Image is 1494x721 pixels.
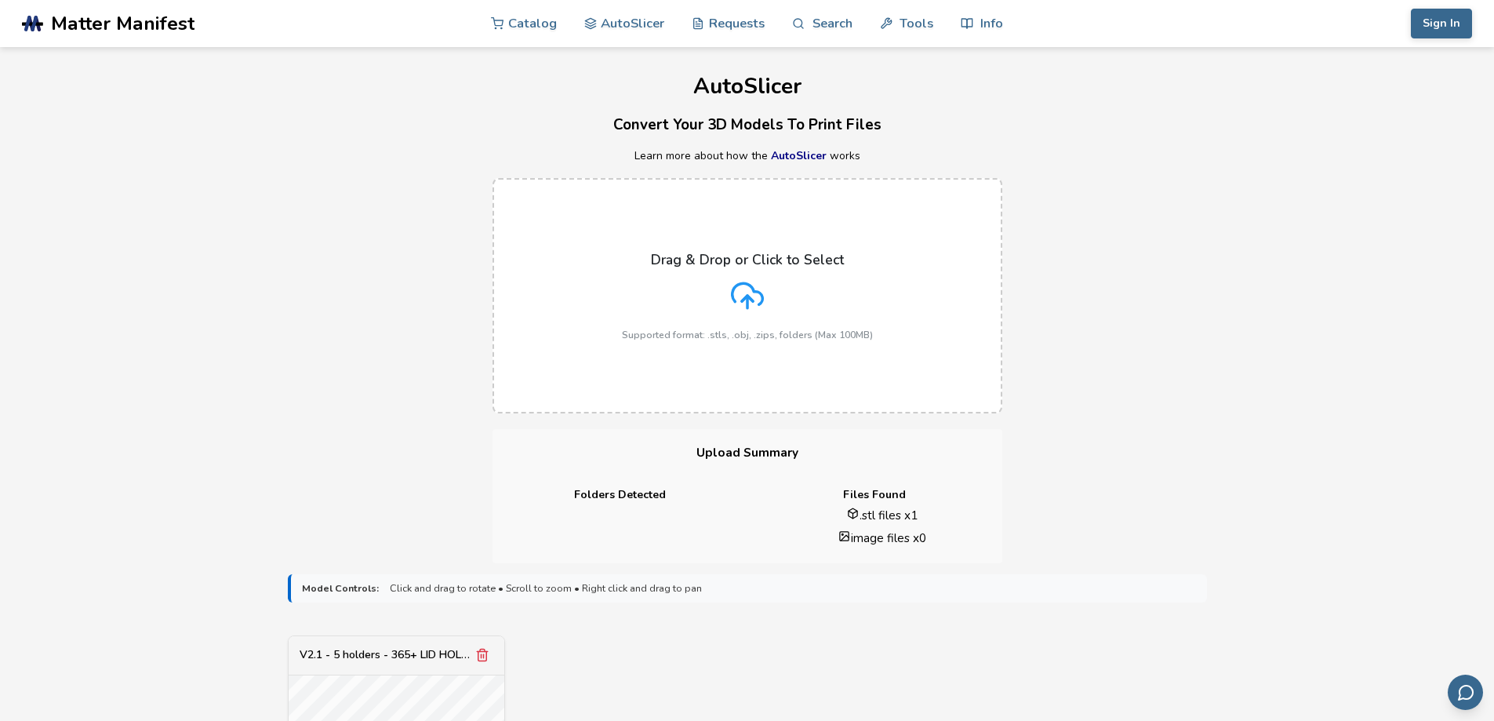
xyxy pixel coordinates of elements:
[1448,675,1483,710] button: Send feedback via email
[51,13,194,35] span: Matter Manifest
[774,530,991,546] li: image files x 0
[390,583,702,594] span: Click and drag to rotate • Scroll to zoom • Right click and drag to pan
[774,507,991,523] li: .stl files x 1
[651,252,844,268] p: Drag & Drop or Click to Select
[1411,9,1472,38] button: Sign In
[758,489,991,501] h4: Files Found
[493,429,1002,477] h3: Upload Summary
[622,330,873,340] p: Supported format: .stls, .obj, .zips, folders (Max 100MB)
[503,489,736,501] h4: Folders Detected
[300,649,471,661] div: V2.1 - 5 holders - 365+ LID HOLDER.stl
[771,148,827,163] a: AutoSlicer
[302,583,379,594] strong: Model Controls:
[471,644,493,666] button: Remove model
